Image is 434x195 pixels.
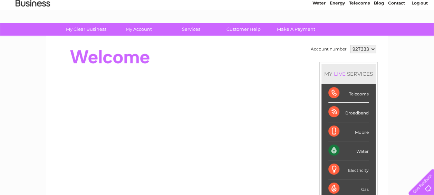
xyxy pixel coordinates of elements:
div: LIVE [332,71,347,77]
a: Energy [330,29,345,35]
div: Telecoms [328,84,369,103]
a: 0333 014 3131 [304,3,351,12]
a: Make A Payment [268,23,325,36]
img: logo.png [15,18,50,39]
td: Account number [309,43,348,55]
a: My Account [110,23,167,36]
a: Log out [411,29,427,35]
div: Broadband [328,103,369,122]
a: Telecoms [349,29,370,35]
div: Clear Business is a trading name of Verastar Limited (registered in [GEOGRAPHIC_DATA] No. 3667643... [54,4,380,34]
a: Customer Help [215,23,272,36]
div: Mobile [328,122,369,141]
a: Blog [374,29,384,35]
a: My Clear Business [58,23,115,36]
a: Services [163,23,220,36]
a: Water [312,29,326,35]
div: Electricity [328,160,369,179]
div: Water [328,141,369,160]
a: Contact [388,29,405,35]
div: MY SERVICES [321,64,376,84]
